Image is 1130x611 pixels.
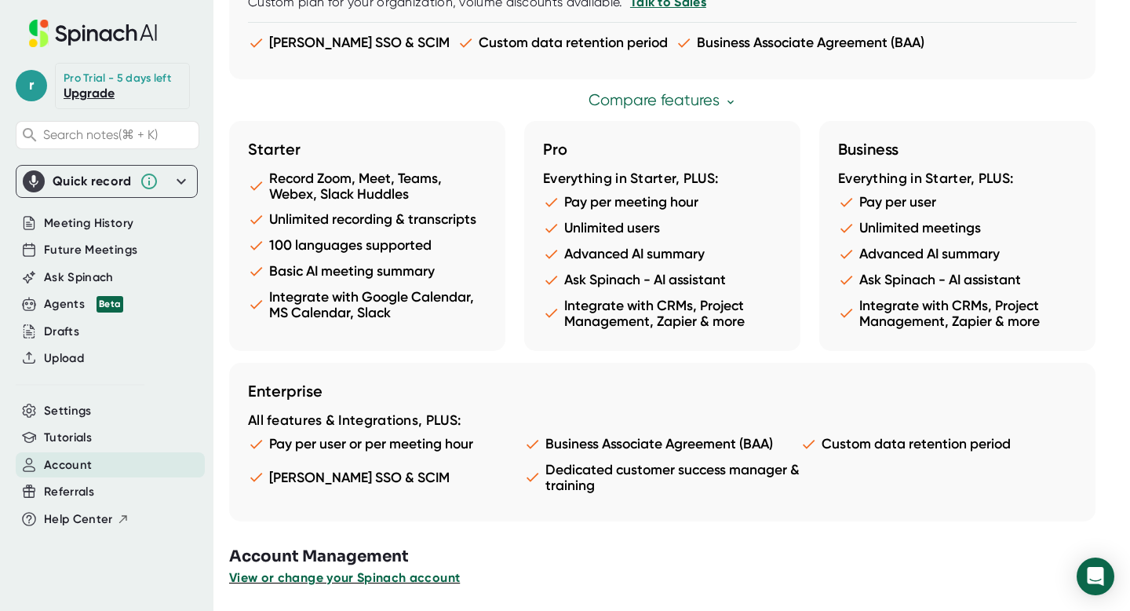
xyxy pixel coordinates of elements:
button: Settings [44,402,92,420]
li: Record Zoom, Meet, Teams, Webex, Slack Huddles [248,170,487,202]
li: Business Associate Agreement (BAA) [524,436,800,452]
li: Business Associate Agreement (BAA) [676,35,924,51]
button: Referrals [44,483,94,501]
li: Advanced AI summary [543,246,782,262]
li: Integrate with CRMs, Project Management, Zapier & more [543,298,782,329]
div: Everything in Starter, PLUS: [838,170,1077,188]
li: Advanced AI summary [838,246,1077,262]
button: Drafts [44,323,79,341]
span: Search notes (⌘ + K) [43,127,158,142]
li: Pay per user or per meeting hour [248,436,524,452]
li: Custom data retention period [800,436,1077,452]
div: Everything in Starter, PLUS: [543,170,782,188]
li: Unlimited users [543,220,782,236]
button: Future Meetings [44,241,137,259]
button: Meeting History [44,214,133,232]
div: Quick record [23,166,191,197]
span: r [16,70,47,101]
li: Basic AI meeting summary [248,263,487,280]
h3: Pro [543,140,782,159]
div: All features & Integrations, PLUS: [248,412,1077,430]
button: Account [44,456,92,474]
a: Compare features [589,91,737,109]
div: Quick record [53,174,132,189]
button: Upload [44,349,84,368]
li: Ask Spinach - AI assistant [543,272,782,288]
li: Integrate with Google Calendar, MS Calendar, Slack [248,289,487,320]
div: Agents [44,295,123,313]
h3: Enterprise [248,382,1077,401]
span: Help Center [44,510,113,529]
li: Custom data retention period [457,35,668,51]
div: Open Intercom Messenger [1077,558,1114,595]
div: Beta [97,296,123,313]
h3: Account Management [229,545,1130,569]
button: Agents Beta [44,295,123,313]
li: Unlimited recording & transcripts [248,211,487,228]
button: View or change your Spinach account [229,569,460,587]
li: Dedicated customer success manager & training [524,462,800,493]
button: Ask Spinach [44,269,114,287]
li: Pay per meeting hour [543,194,782,210]
a: Upgrade [64,86,115,101]
h3: Business [838,140,1077,159]
li: Integrate with CRMs, Project Management, Zapier & more [838,298,1077,329]
li: 100 languages supported [248,237,487,254]
li: Unlimited meetings [838,220,1077,236]
li: Ask Spinach - AI assistant [838,272,1077,288]
span: View or change your Spinach account [229,570,460,585]
h3: Starter [248,140,487,159]
div: Pro Trial - 5 days left [64,71,171,86]
button: Tutorials [44,429,92,447]
li: Pay per user [838,194,1077,210]
li: [PERSON_NAME] SSO & SCIM [248,35,450,51]
li: [PERSON_NAME] SSO & SCIM [248,462,524,493]
button: Help Center [44,510,129,529]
